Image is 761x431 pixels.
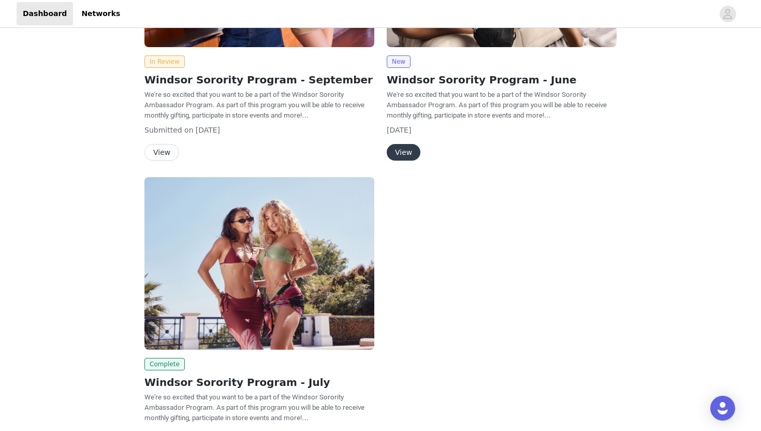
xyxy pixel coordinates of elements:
span: We're so excited that you want to be a part of the Windsor Sorority Ambassador Program. As part o... [387,91,607,119]
span: In Review [144,55,185,68]
span: New [387,55,411,68]
img: Windsor [144,177,374,350]
h2: Windsor Sorority Program - September [144,72,374,88]
h2: Windsor Sorority Program - July [144,375,374,390]
button: View [387,144,420,161]
a: View [387,149,420,156]
h2: Windsor Sorority Program - June [387,72,617,88]
span: Submitted on [144,126,194,134]
a: Networks [75,2,126,25]
div: avatar [723,6,733,22]
span: We're so excited that you want to be a part of the Windsor Sorority Ambassador Program. As part o... [144,91,364,119]
a: Dashboard [17,2,73,25]
div: Open Intercom Messenger [710,396,735,421]
span: [DATE] [196,126,220,134]
a: View [144,149,179,156]
span: Complete [144,358,185,370]
span: We're so excited that you want to be a part of the Windsor Sorority Ambassador Program. As part o... [144,393,364,422]
span: [DATE] [387,126,411,134]
button: View [144,144,179,161]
